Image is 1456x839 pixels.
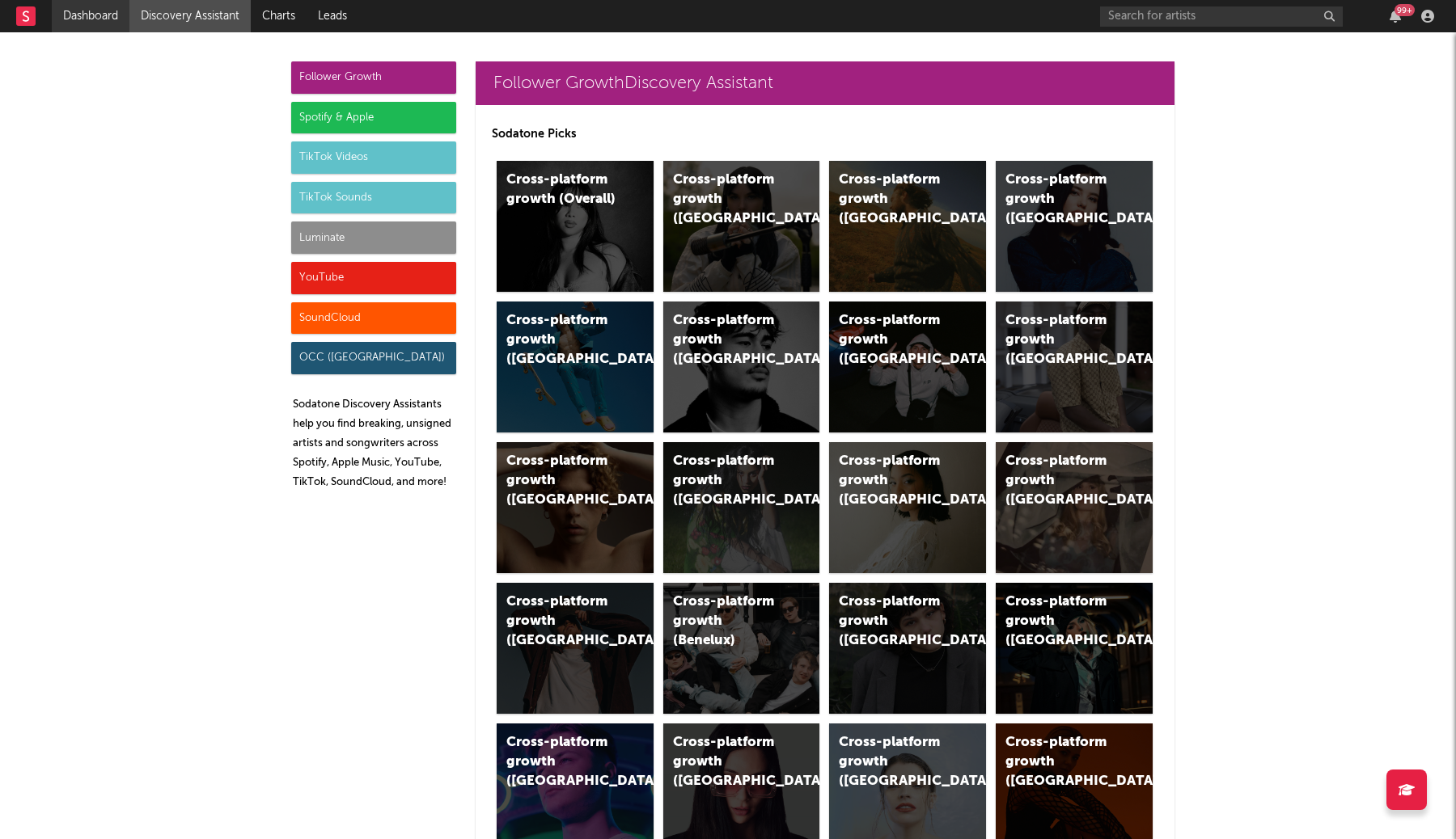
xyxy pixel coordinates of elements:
div: Cross-platform growth ([GEOGRAPHIC_DATA]) [839,733,949,791]
a: Cross-platform growth ([GEOGRAPHIC_DATA]) [829,442,986,573]
a: Cross-platform growth ([GEOGRAPHIC_DATA]) [996,301,1153,432]
div: Cross-platform growth ([GEOGRAPHIC_DATA]) [839,452,949,510]
div: 99 + [1395,4,1415,16]
a: Cross-platform growth ([GEOGRAPHIC_DATA]) [829,161,986,292]
div: Cross-platform growth ([GEOGRAPHIC_DATA]) [506,311,616,369]
div: Cross-platform growth ([GEOGRAPHIC_DATA]) [1005,733,1115,791]
div: OCC ([GEOGRAPHIC_DATA]) [291,342,456,374]
a: Cross-platform growth ([GEOGRAPHIC_DATA]) [663,301,820,432]
a: Cross-platform growth ([GEOGRAPHIC_DATA]/GSA) [829,301,986,432]
div: Luminate [291,221,456,254]
div: TikTok Videos [291,141,456,174]
a: Cross-platform growth ([GEOGRAPHIC_DATA]) [497,583,654,714]
div: Cross-platform growth ([GEOGRAPHIC_DATA]) [839,592,949,651]
div: Cross-platform growth ([GEOGRAPHIC_DATA]) [673,311,783,369]
a: Cross-platform growth (Benelux) [663,583,820,714]
div: Cross-platform growth ([GEOGRAPHIC_DATA]) [1005,452,1115,510]
div: Cross-platform growth ([GEOGRAPHIC_DATA]) [673,171,783,229]
div: Cross-platform growth ([GEOGRAPHIC_DATA]) [506,733,616,791]
div: Follower Growth [291,61,456,94]
a: Cross-platform growth ([GEOGRAPHIC_DATA]) [497,301,654,432]
a: Cross-platform growth ([GEOGRAPHIC_DATA]) [996,583,1153,714]
a: Cross-platform growth (Overall) [497,161,654,292]
div: Spotify & Apple [291,102,456,134]
a: Cross-platform growth ([GEOGRAPHIC_DATA]) [663,161,820,292]
input: Search for artists [1100,6,1343,27]
div: Cross-platform growth ([GEOGRAPHIC_DATA]) [506,452,616,510]
a: Cross-platform growth ([GEOGRAPHIC_DATA]) [996,161,1153,292]
div: Cross-platform growth ([GEOGRAPHIC_DATA]) [673,452,783,510]
p: Sodatone Discovery Assistants help you find breaking, unsigned artists and songwriters across Spo... [293,395,456,492]
div: Cross-platform growth ([GEOGRAPHIC_DATA]) [1005,171,1115,229]
button: 99+ [1390,10,1401,23]
div: Cross-platform growth (Overall) [506,171,616,209]
div: YouTube [291,262,456,294]
div: Cross-platform growth ([GEOGRAPHIC_DATA]) [1005,311,1115,369]
div: Cross-platform growth ([GEOGRAPHIC_DATA]) [839,171,949,229]
a: Cross-platform growth ([GEOGRAPHIC_DATA]) [497,442,654,573]
a: Cross-platform growth ([GEOGRAPHIC_DATA]) [996,442,1153,573]
div: Cross-platform growth ([GEOGRAPHIC_DATA]) [506,592,616,651]
div: Cross-platform growth ([GEOGRAPHIC_DATA]/GSA) [839,311,949,369]
a: Cross-platform growth ([GEOGRAPHIC_DATA]) [829,583,986,714]
a: Cross-platform growth ([GEOGRAPHIC_DATA]) [663,442,820,573]
a: Follower GrowthDiscovery Assistant [476,61,1175,105]
div: SoundCloud [291,302,456,335]
p: Sodatone Picks [492,124,1158,144]
div: Cross-platform growth ([GEOGRAPHIC_DATA]) [1005,592,1115,651]
div: TikTok Sounds [291,182,456,214]
div: Cross-platform growth (Benelux) [673,592,783,651]
div: Cross-platform growth ([GEOGRAPHIC_DATA]) [673,733,783,791]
